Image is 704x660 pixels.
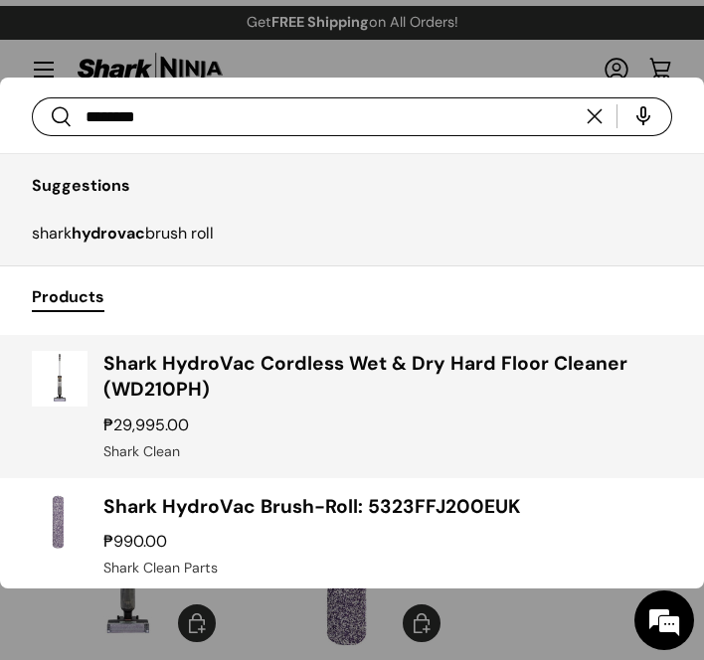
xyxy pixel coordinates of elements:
strong: ₱990.00 [103,531,172,552]
mark: hydrovac [72,223,145,244]
span: brush roll [145,223,214,244]
div: Shark Clean [103,441,672,462]
speech-search-button: Search by voice [612,94,670,138]
button: Products [32,274,104,319]
h3: Shark HydroVac Brush-Roll: 5323FFJ200EUK [103,494,672,521]
strong: ₱29,995.00 [103,414,194,435]
img: shark-hyrdrovac-wet-and-dry-hard-floor-clearner-full-view-sharkninja [32,351,88,407]
span: shark [32,223,72,244]
h3: Suggestions [32,174,704,206]
div: Shark Clean Parts [103,558,672,578]
h3: Shark HydroVac Cordless Wet & Dry Hard Floor Cleaner (WD210PH) [103,351,672,405]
